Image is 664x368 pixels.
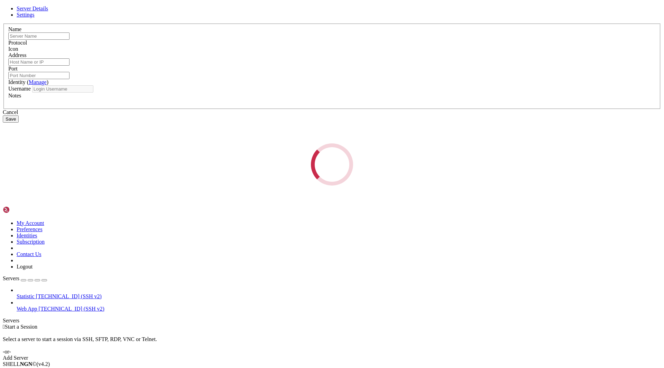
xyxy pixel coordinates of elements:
span: Web App [17,306,37,312]
a: Settings [17,12,35,18]
a: Logout [17,264,33,270]
span: ( ) [27,79,48,85]
div: Select a server to start a session via SSH, SFTP, RDP, VNC or Telnet. -or- [3,330,661,355]
a: Subscription [17,239,45,245]
div: Loading... [306,138,358,190]
a: Identities [17,233,37,238]
input: Port Number [8,72,70,79]
div: Servers [3,318,661,324]
a: Preferences [17,226,43,232]
img: Shellngn [3,206,43,213]
label: Username [8,86,31,92]
b: NGN [20,361,33,367]
label: Name [8,26,21,32]
span: SHELL © [3,361,50,367]
span: Start a Session [5,324,37,330]
span: [TECHNICAL_ID] (SSH v2) [39,306,104,312]
label: Address [8,52,26,58]
a: Contact Us [17,251,41,257]
span: 4.2.0 [37,361,50,367]
label: Icon [8,46,18,52]
label: Notes [8,93,21,98]
span:  [3,324,5,330]
div: Cancel [3,109,661,115]
li: Web App [TECHNICAL_ID] (SSH v2) [17,300,661,312]
span: Servers [3,275,19,281]
label: Protocol [8,40,27,46]
a: My Account [17,220,44,226]
button: Save [3,115,19,123]
a: Servers [3,275,47,281]
div: Add Server [3,355,661,361]
span: Statistic [17,293,35,299]
input: Server Name [8,32,70,40]
input: Login Username [32,85,93,93]
a: Manage [29,79,47,85]
a: Web App [TECHNICAL_ID] (SSH v2) [17,306,661,312]
label: Identity [8,79,48,85]
input: Host Name or IP [8,58,70,66]
a: Server Details [17,6,48,11]
a: Statistic [TECHNICAL_ID] (SSH v2) [17,293,661,300]
label: Port [8,66,18,72]
span: [TECHNICAL_ID] (SSH v2) [36,293,102,299]
li: Statistic [TECHNICAL_ID] (SSH v2) [17,287,661,300]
